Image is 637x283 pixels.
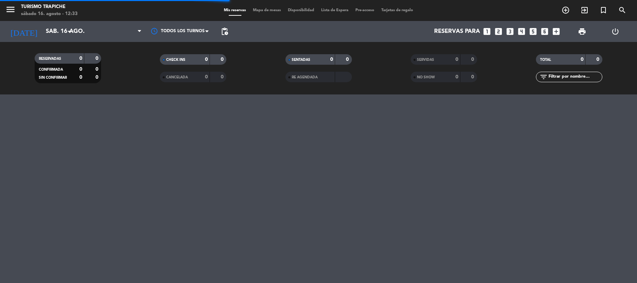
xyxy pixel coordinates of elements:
[5,24,42,39] i: [DATE]
[455,75,458,79] strong: 0
[5,4,16,15] i: menu
[471,75,475,79] strong: 0
[39,68,63,71] span: CONFIRMADA
[540,58,551,62] span: TOTAL
[352,8,378,12] span: Pre-acceso
[417,58,434,62] span: SERVIDAS
[618,6,627,14] i: search
[95,56,100,61] strong: 0
[599,6,608,14] i: turned_in_not
[5,4,16,17] button: menu
[39,76,67,79] span: SIN CONFIRMAR
[455,57,458,62] strong: 0
[471,57,475,62] strong: 0
[581,57,583,62] strong: 0
[529,27,538,36] i: looks_5
[517,27,526,36] i: looks_4
[166,58,185,62] span: CHECK INS
[330,57,333,62] strong: 0
[552,27,561,36] i: add_box
[292,58,310,62] span: SENTADAS
[249,8,284,12] span: Mapa de mesas
[346,57,350,62] strong: 0
[65,27,73,36] i: arrow_drop_down
[540,27,549,36] i: looks_6
[548,73,602,81] input: Filtrar por nombre...
[21,3,78,10] div: Turismo Trapiche
[95,67,100,72] strong: 0
[79,75,82,80] strong: 0
[578,27,586,36] span: print
[378,8,417,12] span: Tarjetas de regalo
[21,10,78,17] div: sábado 16. agosto - 12:33
[205,57,208,62] strong: 0
[220,27,229,36] span: pending_actions
[494,27,503,36] i: looks_two
[205,75,208,79] strong: 0
[318,8,352,12] span: Lista de Espera
[79,67,82,72] strong: 0
[284,8,318,12] span: Disponibilidad
[434,28,480,35] span: Reservas para
[580,6,589,14] i: exit_to_app
[95,75,100,80] strong: 0
[599,21,632,42] div: LOG OUT
[561,6,570,14] i: add_circle_outline
[79,56,82,61] strong: 0
[292,76,318,79] span: RE AGENDADA
[221,57,225,62] strong: 0
[39,57,61,61] span: RESERVADAS
[220,8,249,12] span: Mis reservas
[166,76,188,79] span: CANCELADA
[221,75,225,79] strong: 0
[417,76,435,79] span: NO SHOW
[539,73,548,81] i: filter_list
[596,57,601,62] strong: 0
[482,27,491,36] i: looks_one
[611,27,620,36] i: power_settings_new
[505,27,515,36] i: looks_3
